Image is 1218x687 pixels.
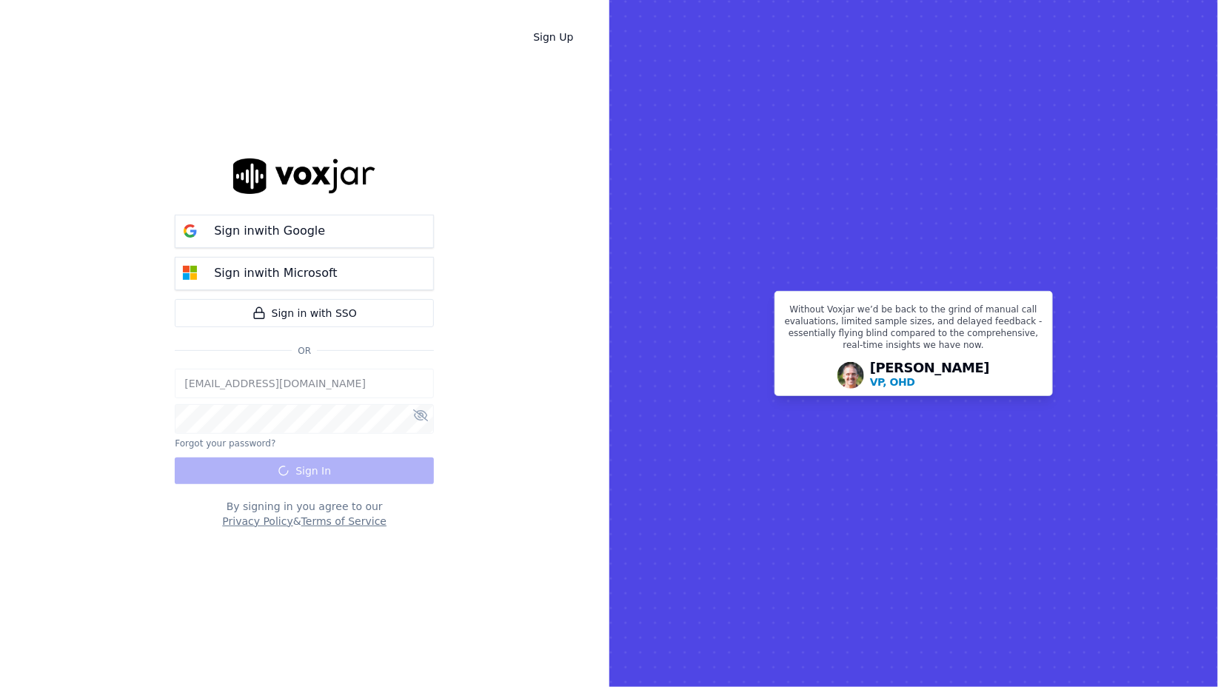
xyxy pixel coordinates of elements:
[784,304,1043,357] p: Without Voxjar we’d be back to the grind of manual call evaluations, limited sample sizes, and de...
[175,216,205,246] img: google Sign in button
[233,158,375,193] img: logo
[292,345,317,357] span: Or
[870,375,915,389] p: VP, OHD
[175,258,205,288] img: microsoft Sign in button
[521,24,585,50] a: Sign Up
[870,361,990,389] div: [PERSON_NAME]
[175,299,434,327] a: Sign in with SSO
[222,514,292,529] button: Privacy Policy
[301,514,387,529] button: Terms of Service
[214,222,325,240] p: Sign in with Google
[214,264,337,282] p: Sign in with Microsoft
[175,257,434,290] button: Sign inwith Microsoft
[837,362,864,389] img: Avatar
[175,499,434,529] div: By signing in you agree to our &
[175,438,275,449] button: Forgot your password?
[175,215,434,248] button: Sign inwith Google
[175,369,434,398] input: Email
